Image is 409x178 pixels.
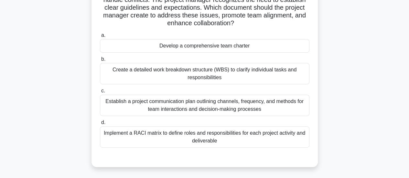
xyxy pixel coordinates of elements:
span: d. [101,120,105,125]
span: b. [101,56,105,62]
span: c. [101,88,105,93]
div: Develop a comprehensive team charter [100,39,309,53]
span: a. [101,32,105,38]
div: Establish a project communication plan outlining channels, frequency, and methods for team intera... [100,95,309,116]
div: Implement a RACI matrix to define roles and responsibilities for each project activity and delive... [100,126,309,148]
div: Create a detailed work breakdown structure (WBS) to clarify individual tasks and responsibilities [100,63,309,84]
